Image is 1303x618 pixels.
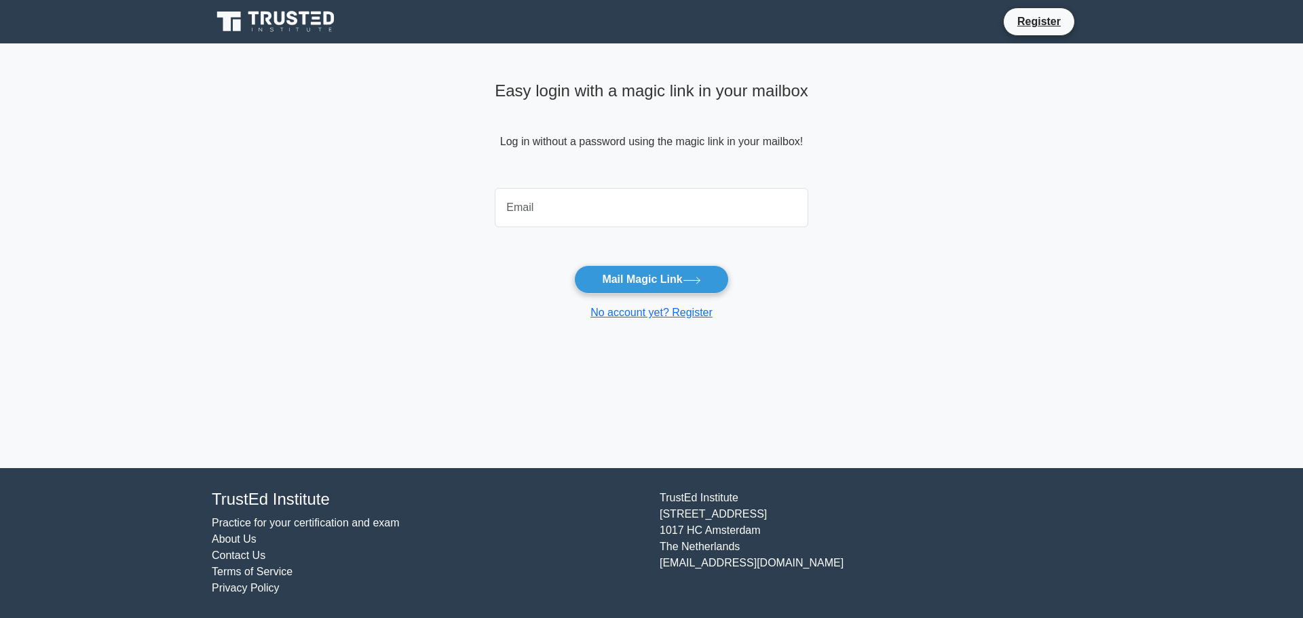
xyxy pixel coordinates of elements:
div: Log in without a password using the magic link in your mailbox! [495,76,808,182]
a: Terms of Service [212,566,292,577]
a: Practice for your certification and exam [212,517,400,528]
a: About Us [212,533,257,545]
a: No account yet? Register [590,307,713,318]
a: Contact Us [212,549,265,561]
input: Email [495,188,808,227]
button: Mail Magic Link [574,265,728,294]
a: Register [1009,13,1069,30]
h4: TrustEd Institute [212,490,643,509]
h4: Easy login with a magic link in your mailbox [495,81,808,101]
div: TrustEd Institute [STREET_ADDRESS] 1017 HC Amsterdam The Netherlands [EMAIL_ADDRESS][DOMAIN_NAME] [651,490,1099,596]
a: Privacy Policy [212,582,280,594]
